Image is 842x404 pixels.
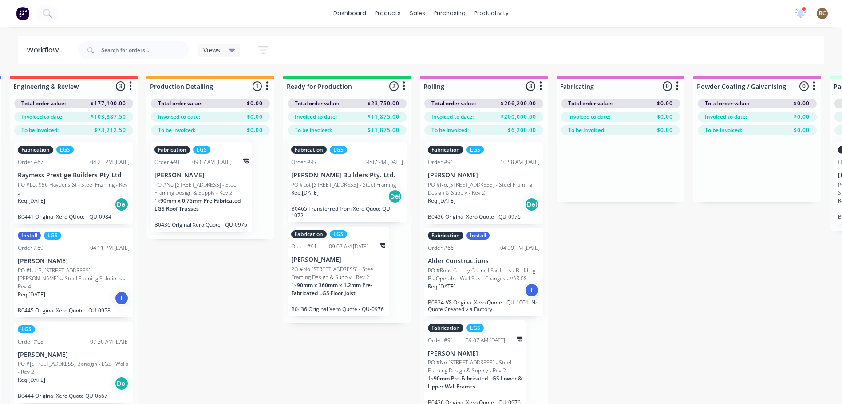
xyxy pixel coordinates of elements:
[500,158,540,166] div: 10:58 AM [DATE]
[115,376,129,391] div: Del
[428,146,463,154] div: Fabrication
[525,283,539,297] div: I
[14,322,133,403] div: LGSOrder #6807:26 AM [DATE][PERSON_NAME]PO #[STREET_ADDRESS] Bonogin - LGSF Walls - Rev 2Req.[DAT...
[18,360,130,376] p: PO #[STREET_ADDRESS] Bonogin - LGSF Walls - Rev 2
[193,146,210,154] div: LGS
[428,283,455,291] p: Req. [DATE]
[500,244,540,252] div: 04:39 PM [DATE]
[18,267,130,291] p: PO #Lot 3, [STREET_ADDRESS][PERSON_NAME] -- Steel Framing Solutions - Rev 4
[247,100,263,108] span: $0.00
[288,142,407,222] div: FabricationLGSOrder #4704:07 PM [DATE][PERSON_NAME] Builders Pty. Ltd.PO #Lot [STREET_ADDRESS] - ...
[705,126,742,134] span: To be invoiced:
[428,375,434,382] span: 1 x
[424,228,543,316] div: FabricationInstallOrder #6604:39 PM [DATE]Alder ConstructionsPO #Rous County Council Facilities -...
[291,189,319,197] p: Req. [DATE]
[428,181,540,197] p: PO #No.[STREET_ADDRESS] - Steel Framing Design & Supply - Rev 2
[192,158,232,166] div: 09:07 AM [DATE]
[18,376,45,384] p: Req. [DATE]
[501,113,536,121] span: $200,000.00
[154,197,241,212] span: 90mm x 0.75mm Pre-Fabricated LGS Roof Trusses
[18,351,130,359] p: [PERSON_NAME]
[291,306,385,312] p: B0436 Original Xero Quote - QU-0976
[330,230,347,238] div: LGS
[568,100,613,108] span: Total order value:
[424,142,543,224] div: FabricationLGSOrder #9110:58 AM [DATE][PERSON_NAME]PO #No.[STREET_ADDRESS] - Steel Framing Design...
[16,7,29,20] img: Factory
[428,299,540,312] p: B0334-V8 Original Xero Quote - QU-1001. No Quote Created via Factory.
[657,113,673,121] span: $0.00
[18,244,43,252] div: Order #69
[329,243,368,251] div: 09:07 AM [DATE]
[291,265,385,281] p: PO #No.[STREET_ADDRESS] - Steel Framing Design & Supply - Rev 2
[21,100,66,108] span: Total order value:
[705,113,747,121] span: Invoiced to date:
[295,100,339,108] span: Total order value:
[657,100,673,108] span: $0.00
[18,158,43,166] div: Order #67
[819,9,826,17] span: BC
[154,146,190,154] div: Fabrication
[428,375,522,390] span: 90mm Pre-Fabricated LGS Lower & Upper Wall Frames.
[18,172,130,179] p: Raymess Prestige Builders Pty Ltd
[428,158,454,166] div: Order #91
[657,126,673,134] span: $0.00
[56,146,74,154] div: LGS
[431,100,476,108] span: Total order value:
[428,213,540,220] p: B0436 Original Xero Quote - QU-0976
[431,113,474,121] span: Invoiced to date:
[501,100,536,108] span: $206,200.00
[90,158,130,166] div: 04:23 PM [DATE]
[466,336,505,344] div: 09:07 AM [DATE]
[27,45,63,56] div: Workflow
[21,113,63,121] span: Invoiced to date:
[44,232,61,240] div: LGS
[368,113,399,121] span: $11,875.00
[291,181,396,189] p: PO #Lot [STREET_ADDRESS] - Steel Framing
[154,172,249,179] p: [PERSON_NAME]
[705,100,749,108] span: Total order value:
[203,45,220,55] span: Views
[18,307,130,314] p: B0445 Original Xero Quote - QU-0958
[90,244,130,252] div: 04:11 PM [DATE]
[14,228,133,317] div: InstallLGSOrder #6904:11 PM [DATE][PERSON_NAME]PO #Lot 3, [STREET_ADDRESS][PERSON_NAME] -- Steel ...
[18,392,130,399] p: B0444 Original Xero Quote QU-0667
[428,359,522,375] p: PO #No.[STREET_ADDRESS] - Steel Framing Design & Supply - Rev 2
[154,221,249,228] p: B0436 Original Xero Quote - QU-0976
[291,281,372,297] span: 90mm x 360mm x 1.2mm Pre-Fabricated LGS Floor Joist
[470,7,513,20] div: productivity
[794,100,810,108] span: $0.00
[291,146,327,154] div: Fabrication
[388,189,402,204] div: Del
[18,181,130,197] p: PO #Lot 956 Haydens St - Steel Framing - Rev 2
[151,142,252,232] div: FabricationLGSOrder #9109:07 AM [DATE][PERSON_NAME]PO #No.[STREET_ADDRESS] - Steel Framing Design...
[288,227,389,316] div: FabricationLGSOrder #9109:07 AM [DATE][PERSON_NAME]PO #No.[STREET_ADDRESS] - Steel Framing Design...
[794,113,810,121] span: $0.00
[364,158,403,166] div: 04:07 PM [DATE]
[428,172,540,179] p: [PERSON_NAME]
[18,291,45,299] p: Req. [DATE]
[568,126,605,134] span: To be invoiced:
[91,100,126,108] span: $177,100.00
[154,158,180,166] div: Order #91
[291,281,297,289] span: 1 x
[291,230,327,238] div: Fabrication
[431,126,469,134] span: To be invoiced:
[18,146,53,154] div: Fabrication
[405,7,430,20] div: sales
[291,172,403,179] p: [PERSON_NAME] Builders Pty. Ltd.
[21,126,59,134] span: To be invoiced:
[291,256,385,264] p: [PERSON_NAME]
[428,324,463,332] div: Fabrication
[90,338,130,346] div: 07:26 AM [DATE]
[18,232,41,240] div: Install
[428,350,522,357] p: [PERSON_NAME]
[466,232,490,240] div: Install
[291,243,317,251] div: Order #91
[247,113,263,121] span: $0.00
[158,126,195,134] span: To be invoiced:
[291,205,403,219] p: B0465 Transferred from Xero Quote QU-1072
[291,158,317,166] div: Order #47
[94,126,126,134] span: $73,212.50
[18,257,130,265] p: [PERSON_NAME]
[371,7,405,20] div: products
